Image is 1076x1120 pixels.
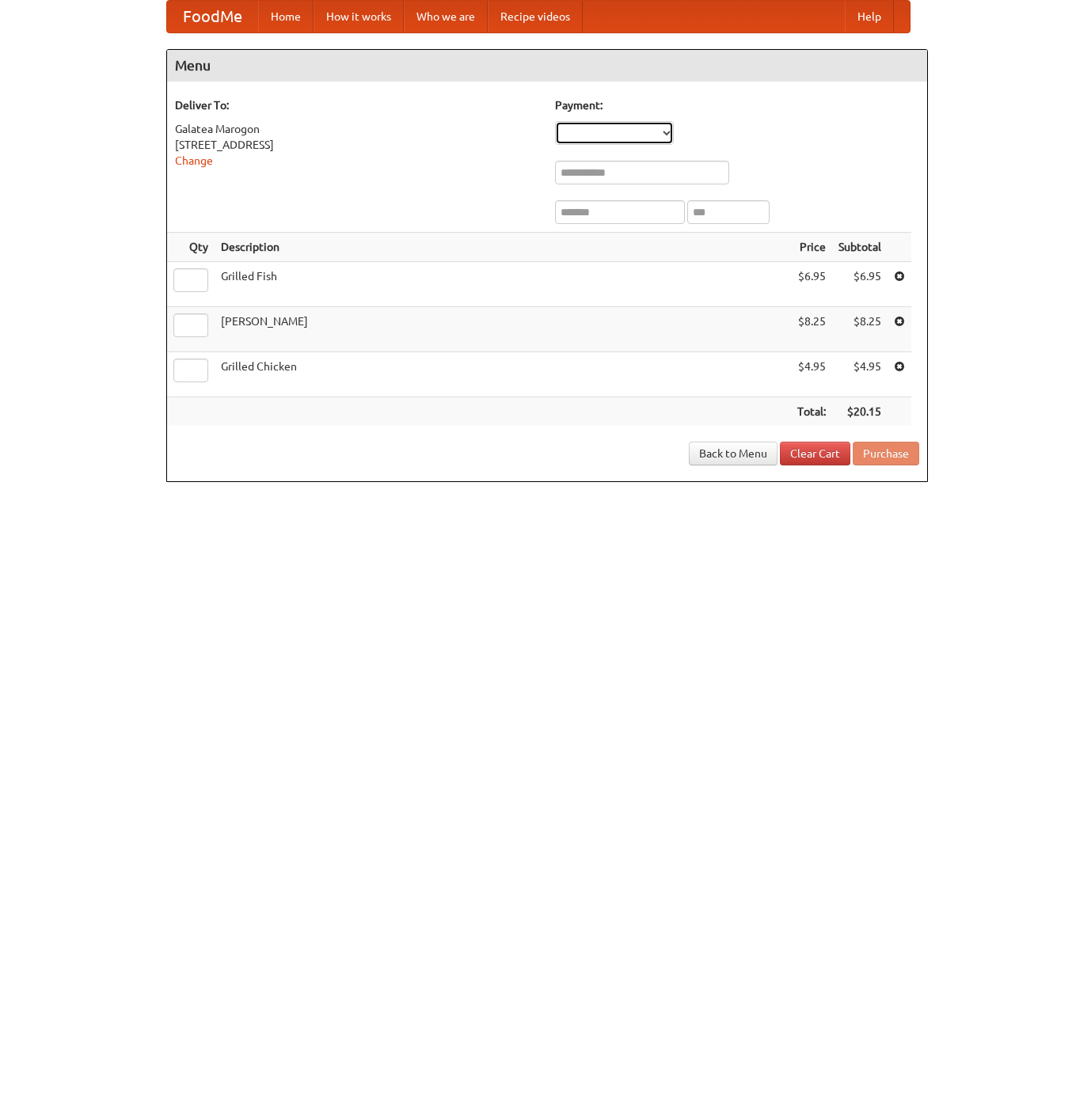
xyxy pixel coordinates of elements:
button: Purchase [853,442,919,465]
div: Galatea Marogon [175,121,539,137]
a: Home [258,1,314,32]
td: Grilled Chicken [215,352,791,397]
th: Subtotal [832,233,888,262]
td: $4.95 [832,352,888,397]
a: FoodMe [167,1,258,32]
a: Recipe videos [488,1,583,32]
th: Qty [167,233,215,262]
td: $4.95 [791,352,832,397]
th: Total: [791,397,832,427]
a: How it works [314,1,404,32]
h5: Payment: [555,97,919,113]
th: Description [215,233,791,262]
a: Back to Menu [689,442,778,465]
a: Help [845,1,894,32]
h5: Deliver To: [175,97,539,113]
th: $20.15 [832,397,888,427]
th: Price [791,233,832,262]
a: Who we are [404,1,488,32]
div: [STREET_ADDRESS] [175,137,539,153]
td: Grilled Fish [215,262,791,307]
h4: Menu [167,50,927,82]
td: $8.25 [791,307,832,352]
td: $6.95 [791,262,832,307]
a: Clear Cart [780,442,850,465]
td: [PERSON_NAME] [215,307,791,352]
a: Change [175,154,213,167]
td: $6.95 [832,262,888,307]
td: $8.25 [832,307,888,352]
